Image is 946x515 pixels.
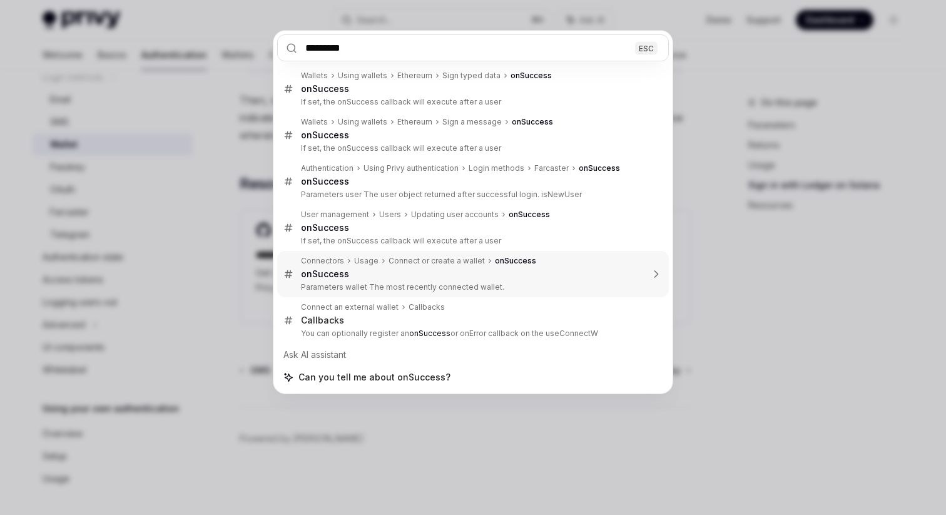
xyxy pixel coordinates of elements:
[379,210,401,220] div: Users
[512,117,553,126] b: onSuccess
[495,256,536,265] b: onSuccess
[301,97,643,107] p: If set, the onSuccess callback will execute after a user
[301,83,349,94] b: onSuccess
[301,163,353,173] div: Authentication
[301,268,349,279] b: onSuccess
[301,282,643,292] p: Parameters wallet The most recently connected wallet.
[469,163,524,173] div: Login methods
[301,302,399,312] div: Connect an external wallet
[301,315,344,326] div: Callbacks
[301,130,349,140] b: onSuccess
[635,41,658,54] div: ESC
[301,117,328,127] div: Wallets
[277,344,669,366] div: Ask AI assistant
[301,210,369,220] div: User management
[409,329,450,338] b: onSuccess
[338,71,387,81] div: Using wallets
[298,371,450,384] span: Can you tell me about onSuccess?
[301,236,643,246] p: If set, the onSuccess callback will execute after a user
[338,117,387,127] div: Using wallets
[301,256,344,266] div: Connectors
[397,117,432,127] div: Ethereum
[534,163,569,173] div: Farcaster
[301,190,643,200] p: Parameters user The user object returned after successful login. isNewUser
[301,176,349,186] b: onSuccess
[389,256,485,266] div: Connect or create a wallet
[579,163,620,173] b: onSuccess
[411,210,499,220] div: Updating user accounts
[364,163,459,173] div: Using Privy authentication
[354,256,379,266] div: Usage
[442,117,502,127] div: Sign a message
[301,71,328,81] div: Wallets
[409,302,445,312] div: Callbacks
[442,71,501,81] div: Sign typed data
[301,329,643,339] p: You can optionally register an or onError callback on the useConnectW
[509,210,550,219] b: onSuccess
[301,222,349,233] b: onSuccess
[511,71,552,80] b: onSuccess
[397,71,432,81] div: Ethereum
[301,143,643,153] p: If set, the onSuccess callback will execute after a user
